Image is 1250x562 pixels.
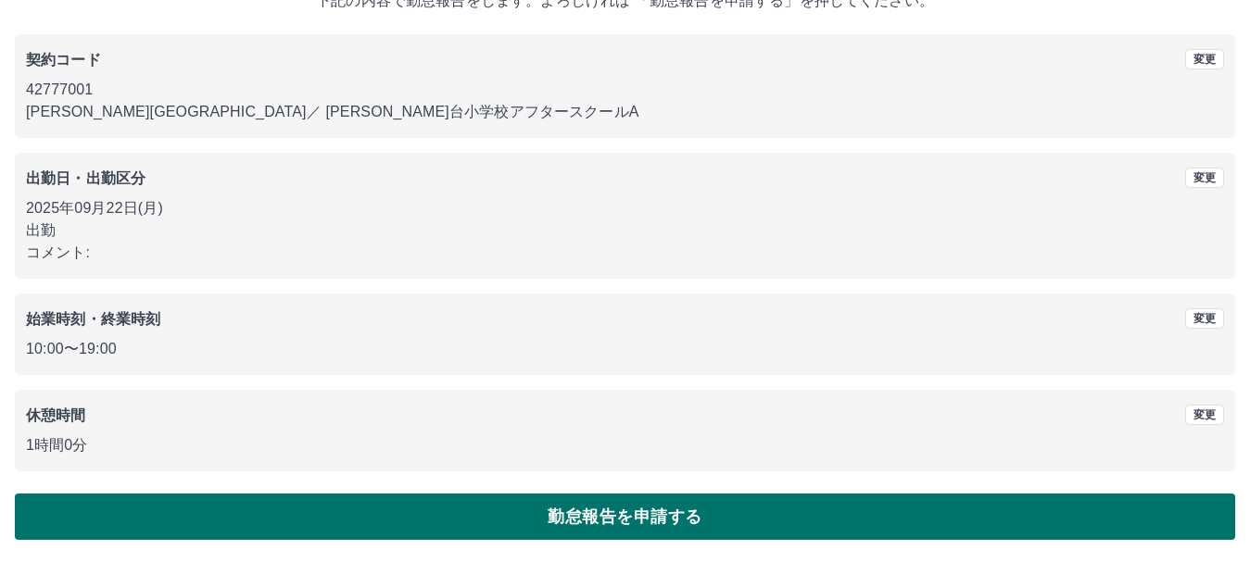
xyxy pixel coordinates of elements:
b: 出勤日・出勤区分 [26,170,145,186]
p: コメント: [26,242,1224,264]
p: 42777001 [26,79,1224,101]
b: 休憩時間 [26,407,86,423]
p: [PERSON_NAME][GEOGRAPHIC_DATA] ／ [PERSON_NAME]台小学校アフタースクールA [26,101,1224,123]
p: 出勤 [26,219,1224,242]
p: 10:00 〜 19:00 [26,338,1224,360]
button: 変更 [1185,308,1224,329]
button: 勤怠報告を申請する [15,493,1235,540]
button: 変更 [1185,168,1224,188]
button: 変更 [1185,49,1224,69]
button: 変更 [1185,405,1224,425]
b: 契約コード [26,52,101,68]
p: 2025年09月22日(月) [26,197,1224,219]
b: 始業時刻・終業時刻 [26,311,160,327]
p: 1時間0分 [26,434,1224,456]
